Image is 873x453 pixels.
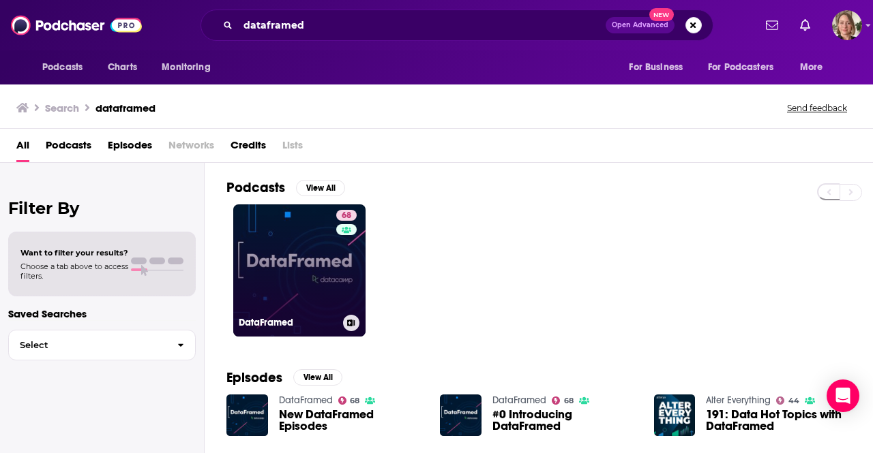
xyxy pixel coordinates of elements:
[42,58,83,77] span: Podcasts
[795,14,816,37] a: Show notifications dropdown
[760,14,784,37] a: Show notifications dropdown
[706,394,771,406] a: Alter Everything
[152,54,228,80] button: open menu
[832,10,862,40] button: Show profile menu
[226,179,285,196] h2: Podcasts
[226,179,345,196] a: PodcastsView All
[11,12,142,38] img: Podchaser - Follow, Share and Rate Podcasts
[827,379,859,412] div: Open Intercom Messenger
[279,409,424,432] a: New DataFramed Episodes
[108,58,137,77] span: Charts
[606,17,675,33] button: Open AdvancedNew
[338,396,360,405] a: 68
[33,54,100,80] button: open menu
[629,58,683,77] span: For Business
[612,22,668,29] span: Open Advanced
[492,394,546,406] a: DataFramed
[619,54,700,80] button: open menu
[238,14,606,36] input: Search podcasts, credits, & more...
[8,198,196,218] h2: Filter By
[46,134,91,162] a: Podcasts
[654,394,696,436] img: 191: Data Hot Topics with DataFramed
[706,409,851,432] a: 191: Data Hot Topics with DataFramed
[282,134,303,162] span: Lists
[20,248,128,257] span: Want to filter your results?
[800,58,823,77] span: More
[832,10,862,40] img: User Profile
[45,101,79,114] h3: Search
[440,394,482,436] img: #0 Introducing DataFramed
[788,398,799,404] span: 44
[279,394,333,406] a: DataFramed
[708,58,773,77] span: For Podcasters
[95,101,156,114] h3: dataframed
[783,102,851,114] button: Send feedback
[9,341,166,349] span: Select
[226,369,342,386] a: EpisodesView All
[8,307,196,320] p: Saved Searches
[790,54,840,80] button: open menu
[552,396,574,405] a: 68
[776,396,799,405] a: 44
[649,8,674,21] span: New
[832,10,862,40] span: Logged in as AriFortierPr
[16,134,29,162] a: All
[20,262,128,281] span: Choose a tab above to access filters.
[162,58,210,77] span: Monitoring
[8,330,196,360] button: Select
[231,134,266,162] a: Credits
[699,54,793,80] button: open menu
[201,10,713,41] div: Search podcasts, credits, & more...
[293,369,342,386] button: View All
[336,210,357,221] a: 68
[108,134,152,162] a: Episodes
[239,317,338,328] h3: DataFramed
[226,394,268,436] img: New DataFramed Episodes
[99,54,145,80] a: Charts
[342,209,351,223] span: 68
[226,369,282,386] h2: Episodes
[296,180,345,196] button: View All
[492,409,638,432] a: #0 Introducing DataFramed
[233,204,366,337] a: 68DataFramed
[168,134,214,162] span: Networks
[350,398,359,404] span: 68
[564,398,574,404] span: 68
